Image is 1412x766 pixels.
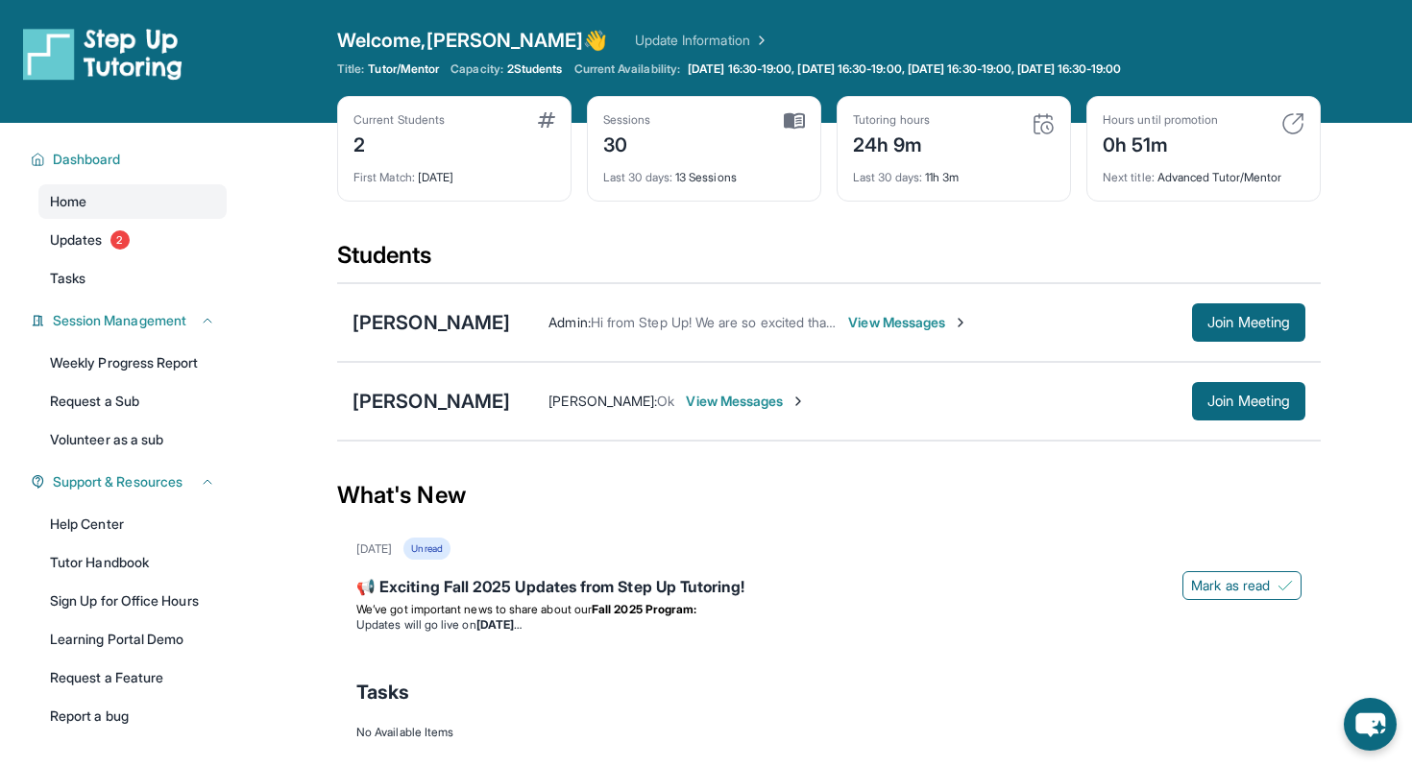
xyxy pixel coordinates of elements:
[337,453,1321,538] div: What's New
[784,112,805,130] img: card
[38,261,227,296] a: Tasks
[50,192,86,211] span: Home
[1103,112,1218,128] div: Hours until promotion
[353,128,445,158] div: 2
[353,158,555,185] div: [DATE]
[38,699,227,733] a: Report a bug
[23,27,183,81] img: logo
[403,538,450,560] div: Unread
[38,507,227,541] a: Help Center
[356,575,1302,602] div: 📢 Exciting Fall 2025 Updates from Step Up Tutoring!
[353,170,415,184] span: First Match :
[38,422,227,457] a: Volunteer as a sub
[1182,571,1302,600] button: Mark as read
[538,112,555,128] img: card
[353,309,510,336] div: [PERSON_NAME]
[53,150,121,169] span: Dashboard
[853,158,1055,185] div: 11h 3m
[1278,578,1293,593] img: Mark as read
[684,61,1125,77] a: [DATE] 16:30-19:00, [DATE] 16:30-19:00, [DATE] 16:30-19:00, [DATE] 16:30-19:00
[1192,303,1305,342] button: Join Meeting
[38,545,227,580] a: Tutor Handbook
[507,61,563,77] span: 2 Students
[1032,112,1055,135] img: card
[356,725,1302,740] div: No Available Items
[45,311,215,330] button: Session Management
[1103,128,1218,158] div: 0h 51m
[356,679,409,706] span: Tasks
[1281,112,1304,135] img: card
[38,223,227,257] a: Updates2
[848,313,968,332] span: View Messages
[853,170,922,184] span: Last 30 days :
[750,31,769,50] img: Chevron Right
[476,617,522,632] strong: [DATE]
[853,112,930,128] div: Tutoring hours
[53,472,183,491] span: Support & Resources
[686,392,806,411] span: View Messages
[548,314,590,330] span: Admin :
[50,230,103,250] span: Updates
[603,158,805,185] div: 13 Sessions
[45,472,215,491] button: Support & Resources
[953,315,968,330] img: Chevron-Right
[356,541,392,557] div: [DATE]
[356,617,1302,633] li: Updates will go live on
[38,622,227,657] a: Learning Portal Demo
[38,346,227,380] a: Weekly Progress Report
[603,170,672,184] span: Last 30 days :
[38,660,227,695] a: Request a Feature
[337,27,608,54] span: Welcome, [PERSON_NAME] 👋
[635,31,769,50] a: Update Information
[450,61,503,77] span: Capacity:
[356,602,592,616] span: We’ve got important news to share about our
[38,184,227,219] a: Home
[592,602,696,616] strong: Fall 2025 Program:
[791,394,806,409] img: Chevron-Right
[603,112,651,128] div: Sessions
[353,388,510,415] div: [PERSON_NAME]
[1192,382,1305,420] button: Join Meeting
[1103,158,1304,185] div: Advanced Tutor/Mentor
[603,128,651,158] div: 30
[1207,395,1290,407] span: Join Meeting
[45,150,215,169] button: Dashboard
[38,384,227,419] a: Request a Sub
[548,393,657,409] span: [PERSON_NAME] :
[353,112,445,128] div: Current Students
[657,393,674,409] span: Ok
[337,240,1321,282] div: Students
[337,61,364,77] span: Title:
[1103,170,1155,184] span: Next title :
[110,230,130,250] span: 2
[853,128,930,158] div: 24h 9m
[1344,698,1397,751] button: chat-button
[38,584,227,618] a: Sign Up for Office Hours
[1191,576,1270,595] span: Mark as read
[1207,317,1290,328] span: Join Meeting
[368,61,439,77] span: Tutor/Mentor
[53,311,186,330] span: Session Management
[688,61,1121,77] span: [DATE] 16:30-19:00, [DATE] 16:30-19:00, [DATE] 16:30-19:00, [DATE] 16:30-19:00
[574,61,680,77] span: Current Availability:
[50,269,85,288] span: Tasks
